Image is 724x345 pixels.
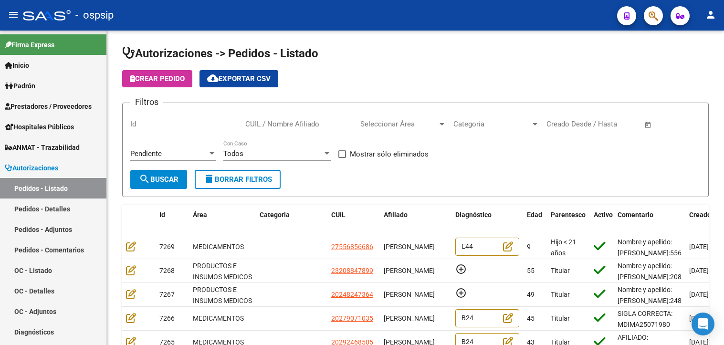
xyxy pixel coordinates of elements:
span: [PERSON_NAME] [384,243,435,251]
span: [DATE] [689,243,709,251]
span: CUIL [331,211,346,219]
span: 9 [527,243,531,251]
div: E44 [455,238,519,256]
datatable-header-cell: CUIL [327,205,380,236]
button: Crear Pedido [122,70,192,87]
span: Prestadores / Proveedores [5,101,92,112]
datatable-header-cell: Id [156,205,189,236]
mat-icon: cloud_download [207,73,219,84]
button: Exportar CSV [199,70,278,87]
span: Exportar CSV [207,74,271,83]
span: Edad [527,211,542,219]
input: Fecha inicio [546,120,585,128]
span: [DATE] [689,267,709,274]
span: Pendiente [130,149,162,158]
span: PRODUCTOS E INSUMOS MEDICOS [193,286,252,304]
input: Fecha fin [594,120,640,128]
mat-icon: person [705,9,716,21]
span: Autorizaciones [5,163,58,173]
mat-icon: add_circle_outline [455,263,467,275]
datatable-header-cell: Categoria [256,205,327,236]
span: Nombre y apellido: [PERSON_NAME]:55685668 RESIDENCIA CABA DIAGNOSTICO: ERC EN HEMODIALISIS [MEDIC... [618,238,701,344]
datatable-header-cell: Diagnóstico [451,205,523,236]
span: 27556856686 [331,243,373,251]
span: Id [159,211,165,219]
span: Titular [551,291,570,298]
datatable-header-cell: Parentesco [547,205,590,236]
span: 55 [527,267,535,274]
span: Mostrar sólo eliminados [350,148,429,160]
datatable-header-cell: Afiliado [380,205,451,236]
span: [DATE] [689,314,709,322]
span: [PERSON_NAME] [384,267,435,274]
span: 7269 [159,243,175,251]
span: MEDICAMENTOS [193,243,244,251]
div: B24 [455,309,519,328]
span: Creado [689,211,711,219]
span: PRODUCTOS E INSUMOS MEDICOS [193,262,252,281]
span: - ospsip [75,5,114,26]
span: Categoria [260,211,290,219]
button: Buscar [130,170,187,189]
span: Inicio [5,60,29,71]
span: MEDICAMENTOS [193,314,244,322]
mat-icon: menu [8,9,19,21]
span: Hijo < 21 años [551,238,576,257]
span: Buscar [139,175,178,184]
mat-icon: delete [203,173,215,185]
span: Titular [551,314,570,322]
span: 45 [527,314,535,322]
span: Seleccionar Área [360,120,438,128]
span: 20248247364 [331,291,373,298]
span: [PERSON_NAME] [384,314,435,322]
datatable-header-cell: Comentario [614,205,685,236]
span: Titular [551,267,570,274]
span: Autorizaciones -> Pedidos - Listado [122,47,318,60]
span: Hospitales Públicos [5,122,74,132]
span: Diagnóstico [455,211,492,219]
span: 20279071035 [331,314,373,322]
span: 23208847899 [331,267,373,274]
mat-icon: add_circle_outline [455,287,467,299]
span: Borrar Filtros [203,175,272,184]
span: 49 [527,291,535,298]
button: Open calendar [643,119,654,130]
span: Crear Pedido [130,74,185,83]
datatable-header-cell: Activo [590,205,614,236]
span: 7267 [159,291,175,298]
h3: Filtros [130,95,163,109]
button: Borrar Filtros [195,170,281,189]
datatable-header-cell: Área [189,205,256,236]
span: ANMAT - Trazabilidad [5,142,80,153]
span: Área [193,211,207,219]
span: Parentesco [551,211,586,219]
mat-icon: search [139,173,150,185]
datatable-header-cell: Edad [523,205,547,236]
span: Activo [594,211,613,219]
span: Todos [223,149,243,158]
div: Open Intercom Messenger [692,313,714,335]
span: [DATE] [689,291,709,298]
span: 7266 [159,314,175,322]
span: 7268 [159,267,175,274]
span: Categoria [453,120,531,128]
span: Firma Express [5,40,54,50]
span: [PERSON_NAME] [384,291,435,298]
span: Afiliado [384,211,408,219]
span: Padrón [5,81,35,91]
span: Comentario [618,211,653,219]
